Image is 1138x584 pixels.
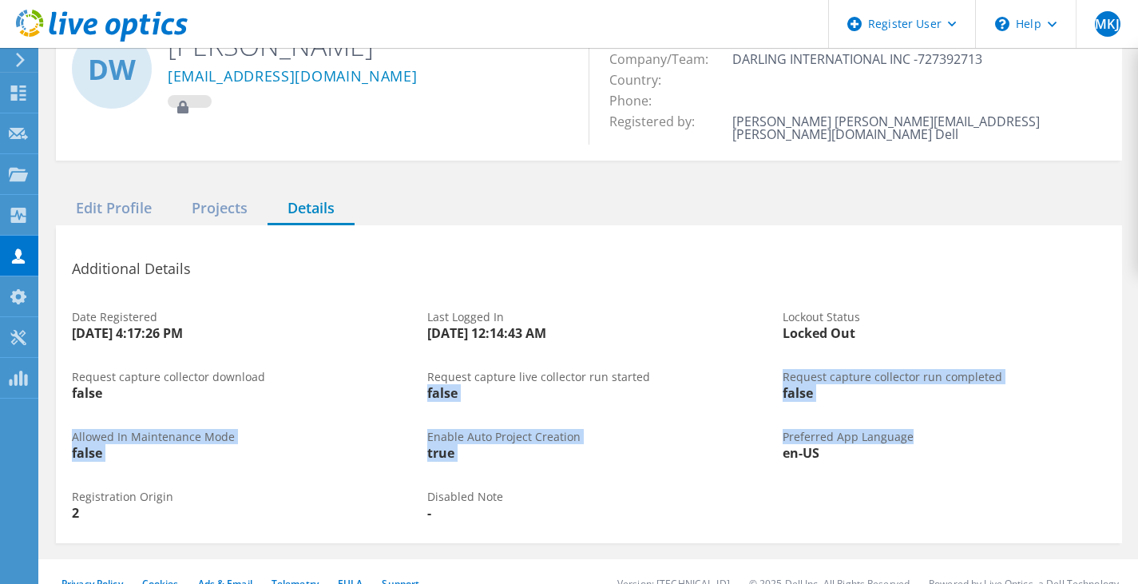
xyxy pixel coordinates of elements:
[427,447,751,459] div: true
[72,447,395,459] div: false
[783,327,1106,340] div: Locked Out
[427,429,581,444] span: Enable Auto Project Creation
[427,327,751,340] div: [DATE] 12:14:43 AM
[427,387,751,399] div: false
[172,193,268,225] div: Projects
[783,429,914,444] span: Preferred App Language
[56,193,172,225] div: Edit Profile
[72,429,235,444] span: Allowed In Maintenance Mode
[728,111,1105,145] td: [PERSON_NAME] [PERSON_NAME][EMAIL_ADDRESS][PERSON_NAME][DOMAIN_NAME] Dell
[88,55,136,83] span: DW
[783,369,1002,384] span: Request capture collector run completed
[427,369,650,384] span: Request capture live collector run started
[609,50,724,68] span: Company/Team:
[427,507,1106,519] div: -
[72,257,1106,280] h3: Additional Details
[609,92,668,109] span: Phone:
[995,17,1009,31] svg: \n
[783,387,1106,399] div: false
[72,327,395,340] div: [DATE] 4:17:26 PM
[72,369,265,384] span: Request capture collector download
[609,71,677,89] span: Country:
[783,309,860,324] span: Lockout Status
[16,34,188,45] a: Live Optics Dashboard
[609,113,711,130] span: Registered by:
[427,489,503,504] span: Disabled Note
[732,50,998,68] span: DARLING INTERNATIONAL INC -727392713
[427,309,504,324] span: Last Logged In
[268,193,355,225] div: Details
[72,387,395,399] div: false
[72,489,173,504] span: Registration Origin
[72,309,157,324] span: Date Registered
[783,447,1106,459] div: en-US
[1095,18,1119,30] span: MKJ
[168,69,418,85] a: [EMAIL_ADDRESS][DOMAIN_NAME]
[72,507,395,519] div: 2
